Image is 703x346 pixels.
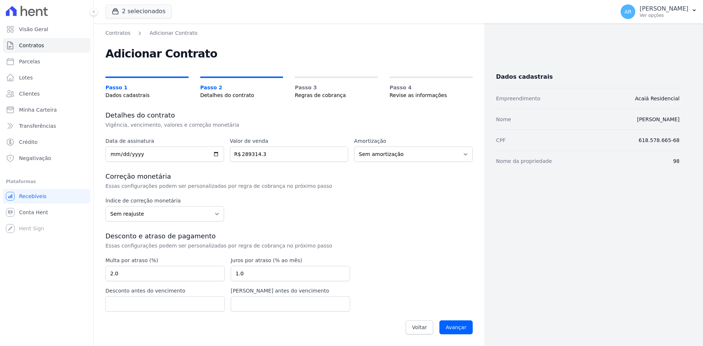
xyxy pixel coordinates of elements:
dd: 98 [673,157,680,165]
a: Contratos [105,29,130,37]
label: Multa por atraso (%) [105,257,225,264]
span: Passo 2 [200,84,283,92]
a: Conta Hent [3,205,90,220]
span: Visão Geral [19,26,48,33]
p: Ver opções [640,12,688,18]
a: Lotes [3,70,90,85]
span: Detalhes do contrato [200,92,283,99]
a: Recebíveis [3,189,90,204]
a: Clientes [3,86,90,101]
nav: Progress [105,77,473,99]
p: Essas configurações podem ser personalizadas por regra de cobrança no próximo passo [105,242,351,249]
span: Dados cadastrais [105,92,189,99]
button: 2 selecionados [105,4,172,18]
dd: 618.578.665-68 [639,136,680,145]
span: Passo 3 [295,84,378,92]
label: Data de assinatura [105,137,224,145]
label: [PERSON_NAME] antes do vencimento [231,287,350,295]
span: Revise as informações [390,92,473,99]
a: Negativação [3,151,90,165]
a: Voltar [406,320,433,334]
h2: Adicionar Contrato [105,49,473,59]
dd: Acaiá Residencial [635,94,680,103]
a: Transferências [3,119,90,133]
a: Parcelas [3,54,90,69]
span: Lotes [19,74,33,81]
span: Contratos [19,42,44,49]
input: Avançar [439,320,473,334]
p: Vigência, vencimento, valores e correção monetária [105,121,351,129]
dt: CPF [496,136,506,145]
span: Transferências [19,122,56,130]
label: Amortização [354,137,473,145]
span: Voltar [412,324,427,331]
a: Crédito [3,135,90,149]
a: Contratos [3,38,90,53]
label: Valor de venda [230,137,349,145]
h3: Detalhes do contrato [105,111,473,120]
label: Índice de correção monetária [105,197,224,205]
div: Plataformas [6,177,88,186]
span: Crédito [19,138,38,146]
h3: Dados cadastrais [496,72,680,82]
span: Recebíveis [19,193,47,200]
span: Clientes [19,90,40,97]
label: Desconto antes do vencimento [105,287,225,295]
dt: Empreendimento [496,94,540,103]
dt: Nome da propriedade [496,157,552,165]
p: [PERSON_NAME] [640,5,688,12]
dt: Nome [496,115,511,124]
a: Minha Carteira [3,103,90,117]
label: Juros por atraso (% ao mês) [231,257,350,264]
h3: Correção monetária [105,172,473,181]
a: Adicionar Contrato [149,29,197,37]
span: Minha Carteira [19,106,57,114]
a: Visão Geral [3,22,90,37]
button: AR [PERSON_NAME] Ver opções [615,1,703,22]
dd: [PERSON_NAME] [637,115,680,124]
p: Essas configurações podem ser personalizadas por regra de cobrança no próximo passo [105,182,351,190]
span: Parcelas [19,58,40,65]
span: Passo 1 [105,84,189,92]
span: Regras de cobrança [295,92,378,99]
nav: Breadcrumb [105,29,473,37]
span: Passo 4 [390,84,473,92]
span: AR [624,9,631,14]
h3: Desconto e atraso de pagamento [105,232,473,241]
span: Negativação [19,155,51,162]
span: Conta Hent [19,209,48,216]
